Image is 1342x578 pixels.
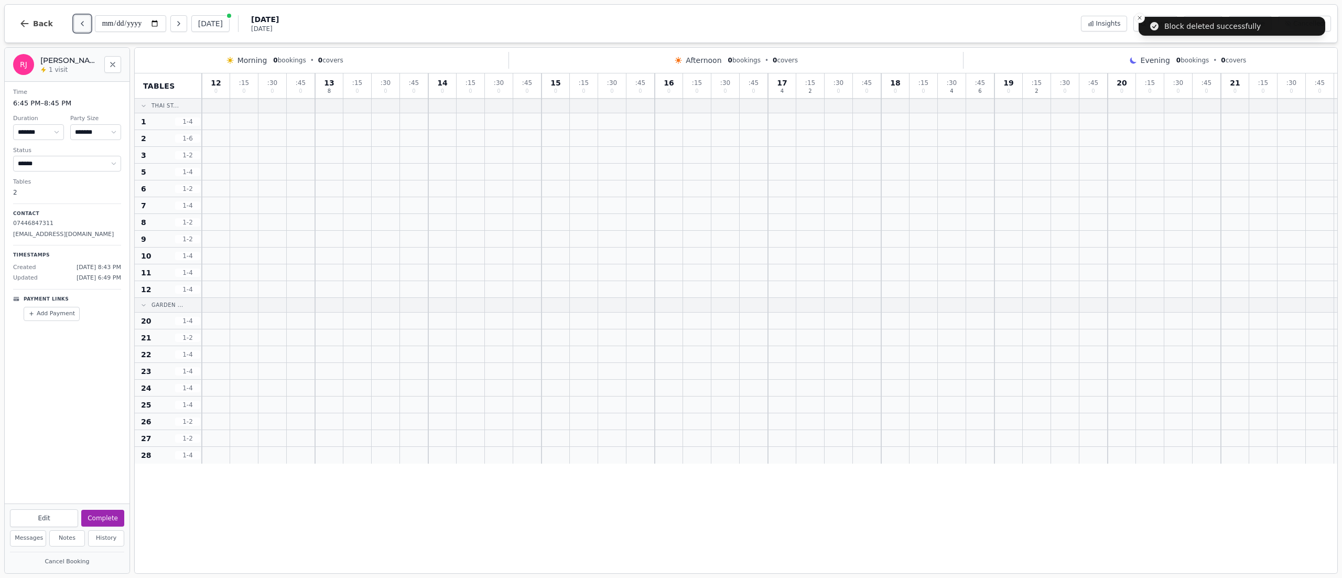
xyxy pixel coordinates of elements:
span: 1 - 4 [175,317,200,325]
span: : 15 [1145,80,1155,86]
span: [DATE] [251,25,279,33]
span: : 30 [1286,80,1296,86]
span: Evening [1141,55,1170,66]
span: 25 [141,400,151,410]
p: Contact [13,210,121,218]
span: : 15 [805,80,815,86]
span: 5 [141,167,146,177]
span: 6 [978,89,981,94]
span: 0 [270,89,274,94]
span: 11 [141,267,151,278]
span: 12 [141,284,151,295]
span: 13 [324,79,334,87]
span: : 15 [1258,80,1268,86]
button: Search [1133,16,1177,31]
button: Edit [10,509,78,527]
span: 0 [582,89,585,94]
span: 0 [242,89,245,94]
span: 1 - 4 [175,451,200,459]
span: 0 [497,89,500,94]
span: 1 [141,116,146,127]
span: 0 [1233,89,1237,94]
span: • [310,56,314,65]
span: 0 [525,89,528,94]
span: 0 [412,89,415,94]
span: 0 [728,57,732,64]
span: 0 [384,89,387,94]
div: RJ [13,54,34,75]
span: 1 - 4 [175,285,200,294]
span: 0 [469,89,472,94]
span: : 30 [607,80,617,86]
h2: [PERSON_NAME] [PERSON_NAME] [40,55,98,66]
span: 1 - 6 [175,134,200,143]
span: 21 [141,333,151,343]
span: : 15 [239,80,249,86]
button: Notes [49,530,85,547]
span: bookings [728,56,761,65]
span: 9 [141,234,146,244]
p: [EMAIL_ADDRESS][DOMAIN_NAME] [13,230,121,239]
span: 1 - 2 [175,235,200,243]
span: 0 [355,89,359,94]
span: 1 - 2 [175,418,200,426]
span: 0 [1176,89,1179,94]
button: Messages [10,530,46,547]
span: 0 [299,89,302,94]
span: 0 [554,89,557,94]
span: : 15 [1032,80,1042,86]
span: 0 [1205,89,1208,94]
span: 0 [695,89,698,94]
dt: Time [13,88,121,97]
span: : 15 [352,80,362,86]
span: bookings [273,56,306,65]
div: Block deleted successfully [1164,21,1261,31]
button: Complete [81,510,124,527]
span: 1 - 2 [175,434,200,443]
span: 20 [141,316,151,326]
span: Morning [237,55,267,66]
span: 27 [141,433,151,444]
span: 0 [610,89,613,94]
span: : 45 [522,80,532,86]
span: • [765,56,769,65]
span: 0 [773,57,777,64]
button: [DATE] [191,15,230,32]
span: Garden ... [151,301,183,309]
span: 0 [1176,57,1181,64]
span: 7 [141,200,146,211]
span: 1 - 2 [175,218,200,227]
span: 1 - 4 [175,201,200,210]
span: 0 [318,57,322,64]
span: 1 - 4 [175,401,200,409]
p: Payment Links [24,296,69,303]
span: 0 [1221,57,1225,64]
span: 0 [1120,89,1123,94]
span: : 30 [267,80,277,86]
span: Insights [1096,19,1121,28]
button: Cancel Booking [10,555,124,569]
span: : 45 [1088,80,1098,86]
span: 0 [837,89,840,94]
span: 28 [141,450,151,461]
span: 0 [1261,89,1264,94]
span: Updated [13,274,38,283]
span: : 45 [1315,80,1325,86]
span: 0 [667,89,670,94]
span: 1 visit [49,66,68,74]
dt: Party Size [70,114,121,123]
button: Back [11,11,61,36]
span: covers [1221,56,1246,65]
span: : 15 [692,80,702,86]
span: [DATE] [251,14,279,25]
button: Next day [170,15,187,32]
button: Close toast [1134,13,1145,23]
span: 8 [328,89,331,94]
span: Thai St... [151,102,179,110]
span: : 15 [466,80,475,86]
span: 1 - 4 [175,367,200,376]
span: : 30 [720,80,730,86]
span: 0 [1148,89,1151,94]
span: 1 - 4 [175,117,200,126]
span: : 45 [862,80,872,86]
